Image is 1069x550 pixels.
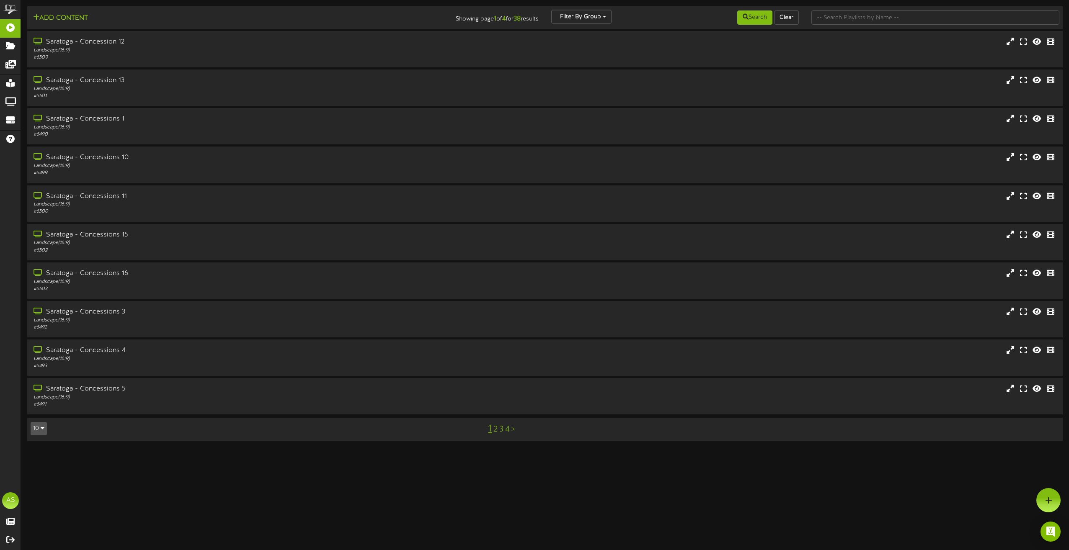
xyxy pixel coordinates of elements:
[34,76,452,85] div: Saratoga - Concession 13
[34,208,452,215] div: # 5500
[34,307,452,317] div: Saratoga - Concessions 3
[34,54,452,61] div: # 5509
[34,192,452,201] div: Saratoga - Concessions 11
[34,162,452,170] div: Landscape ( 16:9 )
[372,10,545,24] div: Showing page of for results
[34,124,452,131] div: Landscape ( 16:9 )
[34,47,452,54] div: Landscape ( 16:9 )
[551,10,612,24] button: Filter By Group
[34,401,452,408] div: # 5491
[493,425,498,434] a: 2
[499,425,504,434] a: 3
[488,424,492,434] a: 1
[34,269,452,278] div: Saratoga - Concessions 16
[34,201,452,208] div: Landscape ( 16:9 )
[34,346,452,355] div: Saratoga - Concessions 4
[737,10,772,25] button: Search
[511,425,515,434] a: >
[34,230,452,240] div: Saratoga - Concessions 15
[34,362,452,370] div: # 5493
[494,15,496,23] strong: 1
[34,394,452,401] div: Landscape ( 16:9 )
[34,278,452,285] div: Landscape ( 16:9 )
[34,131,452,138] div: # 5490
[31,422,47,435] button: 10
[34,114,452,124] div: Saratoga - Concessions 1
[34,285,452,293] div: # 5503
[34,85,452,93] div: Landscape ( 16:9 )
[34,324,452,331] div: # 5492
[34,317,452,324] div: Landscape ( 16:9 )
[34,37,452,47] div: Saratoga - Concession 12
[34,239,452,247] div: Landscape ( 16:9 )
[34,93,452,100] div: # 5501
[34,170,452,177] div: # 5499
[34,153,452,162] div: Saratoga - Concessions 10
[34,355,452,362] div: Landscape ( 16:9 )
[774,10,799,25] button: Clear
[514,15,521,23] strong: 38
[34,384,452,394] div: Saratoga - Concessions 5
[2,492,19,509] div: AS
[34,247,452,254] div: # 5502
[505,425,510,434] a: 4
[31,13,90,23] button: Add Content
[1041,522,1061,542] div: Open Intercom Messenger
[811,10,1059,25] input: -- Search Playlists by Name --
[502,15,506,23] strong: 4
